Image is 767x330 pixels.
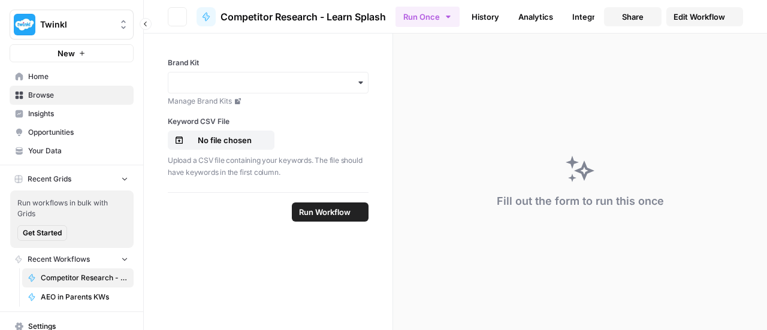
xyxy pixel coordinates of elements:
button: No file chosen [168,131,274,150]
button: Recent Grids [10,170,134,188]
span: Insights [28,108,128,119]
a: Manage Brand Kits [168,96,369,107]
span: New [58,47,75,59]
button: Workspace: Twinkl [10,10,134,40]
img: Twinkl Logo [14,14,35,35]
span: Share [622,11,644,23]
span: AEO in Parents KWs [41,292,128,302]
span: Opportunities [28,127,128,138]
a: Opportunities [10,123,134,142]
span: Home [28,71,128,82]
p: Upload a CSV file containing your keywords. The file should have keywords in the first column. [168,155,369,178]
a: Competitor Research - Learn Splash [197,7,386,26]
span: Your Data [28,146,128,156]
span: Browse [28,90,128,101]
span: Recent Workflows [28,254,90,265]
p: No file chosen [186,134,263,146]
label: Brand Kit [168,57,369,68]
span: Recent Grids [28,174,71,184]
a: Analytics [511,7,560,26]
a: Edit Workflow [666,7,743,26]
span: Competitor Research - Learn Splash [221,10,386,24]
button: Run Once [395,7,460,27]
a: Browse [10,86,134,105]
a: Insights [10,104,134,123]
a: Integrate [565,7,614,26]
span: Get Started [23,228,62,238]
span: Twinkl [40,19,113,31]
span: Run workflows in bulk with Grids [17,198,126,219]
div: Fill out the form to run this once [497,193,664,210]
a: History [464,7,506,26]
button: New [10,44,134,62]
a: AEO in Parents KWs [22,287,134,307]
button: Get Started [17,225,67,241]
span: Competitor Research - Learn Splash [41,273,128,283]
button: Share [604,7,662,26]
span: Edit Workflow [674,11,725,23]
label: Keyword CSV File [168,116,369,127]
button: Run Workflow [292,202,369,222]
a: Home [10,67,134,86]
a: Competitor Research - Learn Splash [22,268,134,287]
span: Run Workflow [299,206,351,218]
a: Your Data [10,141,134,161]
button: Recent Workflows [10,250,134,268]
